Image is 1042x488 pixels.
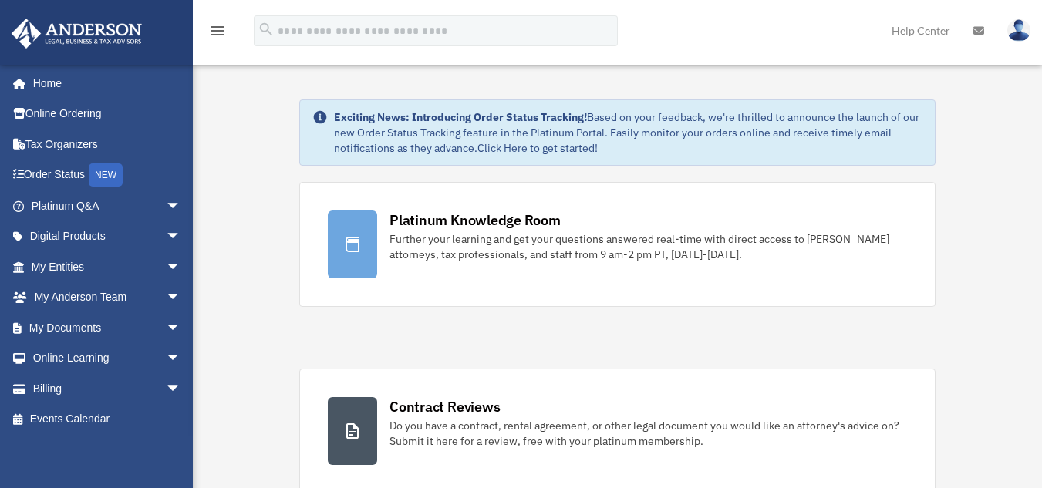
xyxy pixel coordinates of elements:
[1007,19,1030,42] img: User Pic
[11,373,204,404] a: Billingarrow_drop_down
[166,251,197,283] span: arrow_drop_down
[389,418,907,449] div: Do you have a contract, rental agreement, or other legal document you would like an attorney's ad...
[299,182,936,307] a: Platinum Knowledge Room Further your learning and get your questions answered real-time with dire...
[166,373,197,405] span: arrow_drop_down
[389,210,561,230] div: Platinum Knowledge Room
[7,19,147,49] img: Anderson Advisors Platinum Portal
[11,343,204,374] a: Online Learningarrow_drop_down
[166,190,197,222] span: arrow_drop_down
[389,231,907,262] div: Further your learning and get your questions answered real-time with direct access to [PERSON_NAM...
[11,129,204,160] a: Tax Organizers
[11,404,204,435] a: Events Calendar
[258,21,275,38] i: search
[11,251,204,282] a: My Entitiesarrow_drop_down
[11,312,204,343] a: My Documentsarrow_drop_down
[389,397,500,416] div: Contract Reviews
[208,27,227,40] a: menu
[11,282,204,313] a: My Anderson Teamarrow_drop_down
[11,68,197,99] a: Home
[166,221,197,253] span: arrow_drop_down
[166,282,197,314] span: arrow_drop_down
[334,109,922,156] div: Based on your feedback, we're thrilled to announce the launch of our new Order Status Tracking fe...
[89,163,123,187] div: NEW
[166,343,197,375] span: arrow_drop_down
[477,141,598,155] a: Click Here to get started!
[11,190,204,221] a: Platinum Q&Aarrow_drop_down
[208,22,227,40] i: menu
[11,99,204,130] a: Online Ordering
[166,312,197,344] span: arrow_drop_down
[11,221,204,252] a: Digital Productsarrow_drop_down
[11,160,204,191] a: Order StatusNEW
[334,110,587,124] strong: Exciting News: Introducing Order Status Tracking!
